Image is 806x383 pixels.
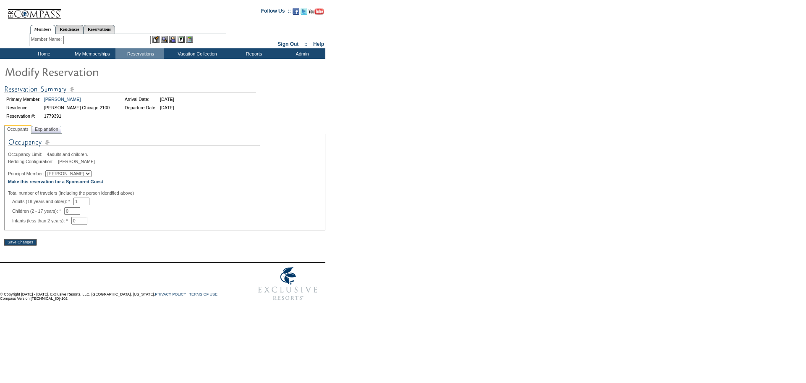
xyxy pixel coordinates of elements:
[164,48,229,59] td: Vacation Collection
[5,112,42,120] td: Reservation #:
[8,159,57,164] span: Bedding Configuration:
[277,48,325,59] td: Admin
[301,11,307,16] a: Follow us on Twitter
[84,25,115,34] a: Reservations
[115,48,164,59] td: Reservations
[5,125,30,134] span: Occupants
[309,8,324,15] img: Subscribe to our YouTube Channel
[47,152,50,157] span: 4
[4,63,172,80] img: Modify Reservation
[155,292,186,296] a: PRIVACY POLICY
[44,97,81,102] a: [PERSON_NAME]
[304,41,308,47] span: ::
[186,36,193,43] img: b_calculator.gif
[43,112,111,120] td: 1779391
[313,41,324,47] a: Help
[8,152,322,157] div: adults and children.
[189,292,218,296] a: TERMS OF USE
[293,11,299,16] a: Become our fan on Facebook
[229,48,277,59] td: Reports
[8,190,322,195] div: Total number of travelers (including the person identified above)
[261,7,291,17] td: Follow Us ::
[293,8,299,15] img: Become our fan on Facebook
[12,218,71,223] span: Infants (less than 2 years): *
[43,104,111,111] td: [PERSON_NAME] Chicago 2100
[5,104,42,111] td: Residence:
[123,95,158,103] td: Arrival Date:
[161,36,168,43] img: View
[250,263,325,305] img: Exclusive Resorts
[152,36,160,43] img: b_edit.gif
[4,239,37,246] input: Save Changes
[12,209,64,214] span: Children (2 - 17 years): *
[7,2,62,19] img: Compass Home
[4,84,256,95] img: Reservation Summary
[169,36,176,43] img: Impersonate
[8,171,44,176] span: Principal Member:
[33,125,60,134] span: Explanation
[55,25,84,34] a: Residences
[31,36,63,43] div: Member Name:
[159,104,175,111] td: [DATE]
[178,36,185,43] img: Reservations
[8,137,260,152] img: Occupancy
[159,95,175,103] td: [DATE]
[19,48,67,59] td: Home
[277,41,298,47] a: Sign Out
[12,199,73,204] span: Adults (18 years and older): *
[309,11,324,16] a: Subscribe to our YouTube Channel
[8,179,103,184] a: Make this reservation for a Sponsored Guest
[301,8,307,15] img: Follow us on Twitter
[123,104,158,111] td: Departure Date:
[30,25,56,34] a: Members
[58,159,95,164] span: [PERSON_NAME]
[5,95,42,103] td: Primary Member:
[67,48,115,59] td: My Memberships
[8,152,46,157] span: Occupancy Limit:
